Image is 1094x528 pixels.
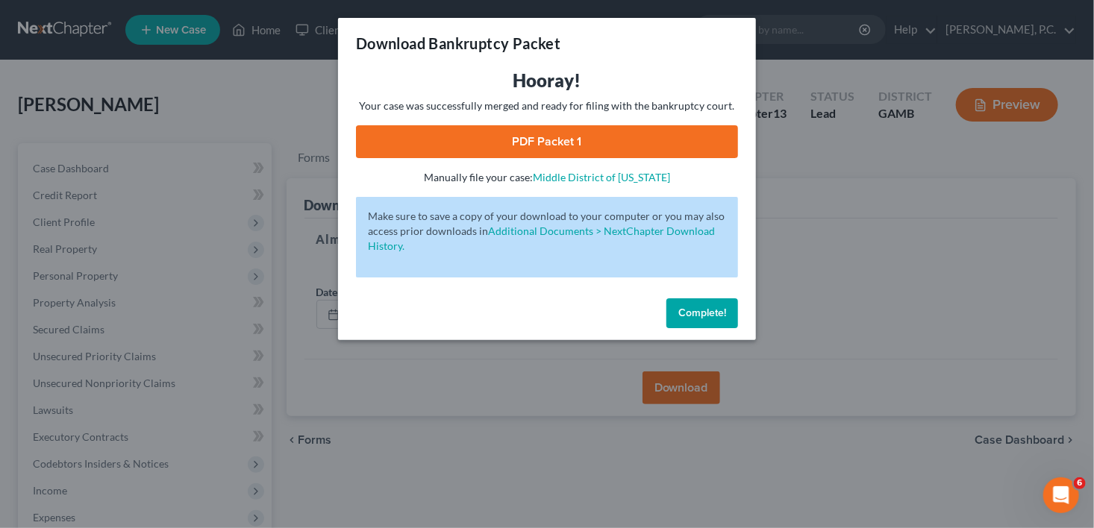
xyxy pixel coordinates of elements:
button: Complete! [666,298,738,328]
iframe: Intercom live chat [1043,477,1079,513]
a: PDF Packet 1 [356,125,738,158]
p: Your case was successfully merged and ready for filing with the bankruptcy court. [356,98,738,113]
a: Middle District of [US_STATE] [533,171,670,183]
span: 6 [1074,477,1086,489]
p: Make sure to save a copy of your download to your computer or you may also access prior downloads in [368,209,726,254]
span: Complete! [678,307,726,319]
h3: Hooray! [356,69,738,92]
p: Manually file your case: [356,170,738,185]
h3: Download Bankruptcy Packet [356,33,560,54]
a: Additional Documents > NextChapter Download History. [368,224,715,252]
